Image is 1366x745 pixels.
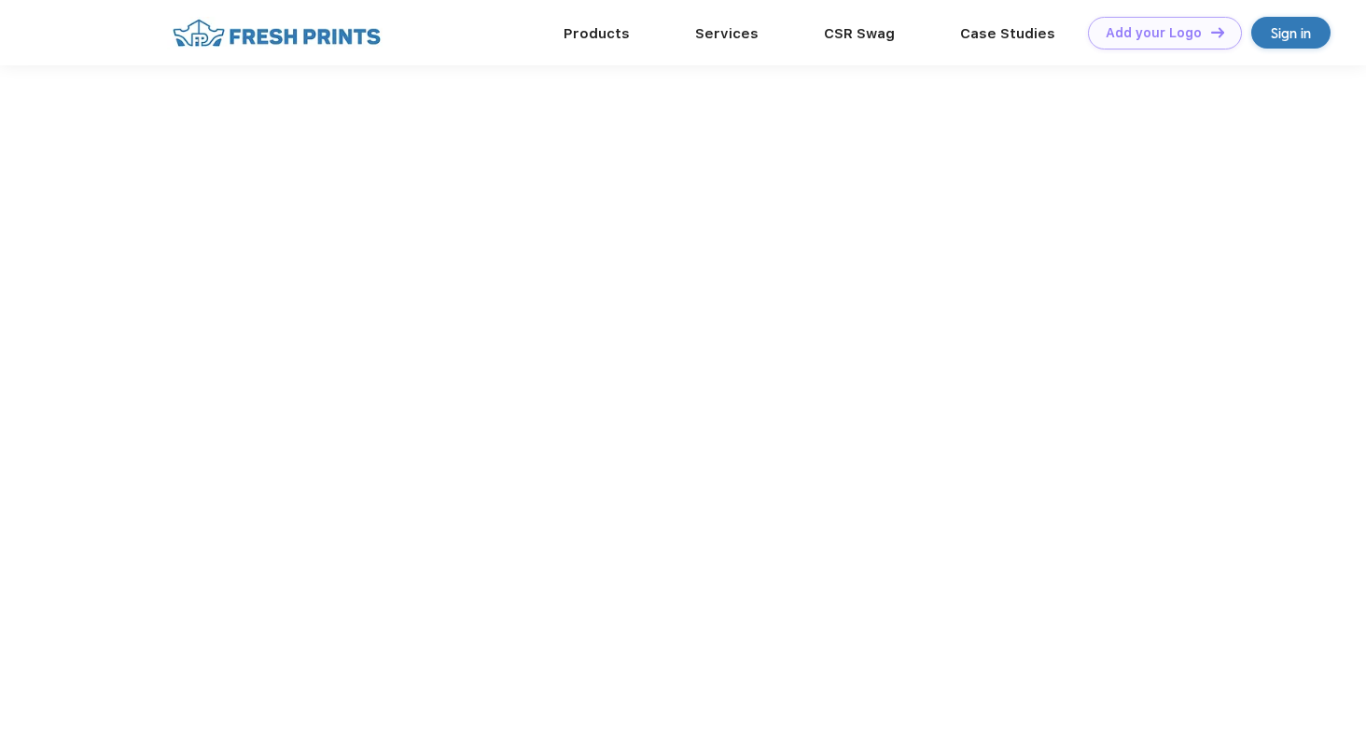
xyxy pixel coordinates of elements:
div: Sign in [1271,22,1311,44]
img: fo%20logo%202.webp [167,17,386,49]
a: Sign in [1251,17,1331,49]
a: Products [564,25,630,42]
img: DT [1211,27,1224,37]
div: Add your Logo [1106,25,1202,41]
